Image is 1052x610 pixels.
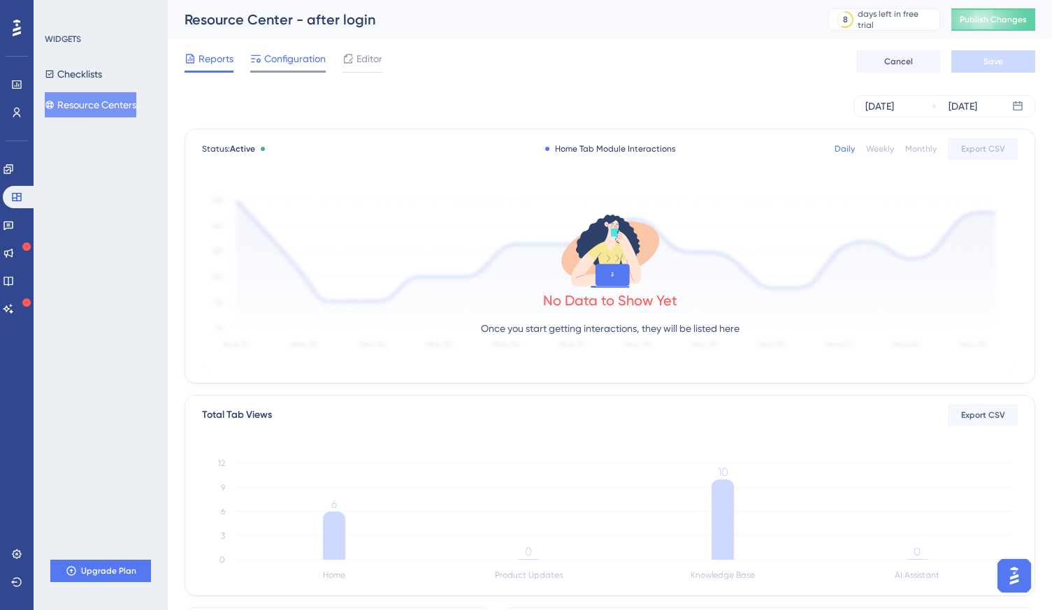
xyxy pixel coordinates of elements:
div: Total Tab Views [202,407,272,423]
tspan: AI Assistant [895,570,939,580]
div: [DATE] [865,98,894,115]
tspan: 6 [331,498,337,511]
tspan: Product Updates [495,570,563,580]
div: Daily [835,143,855,154]
span: Upgrade Plan [81,565,136,576]
tspan: 12 [218,458,225,468]
span: Export CSV [961,143,1005,154]
div: Weekly [866,143,894,154]
tspan: 9 [221,483,225,493]
iframe: UserGuiding AI Assistant Launcher [993,555,1035,597]
tspan: 0 [914,545,921,558]
button: Publish Changes [951,8,1035,31]
span: Cancel [884,56,913,67]
tspan: 0 [219,555,225,565]
tspan: 3 [221,531,225,541]
span: Editor [356,50,382,67]
div: days left in free trial [858,8,935,31]
span: Configuration [264,50,326,67]
tspan: Home [323,570,345,580]
button: Cancel [856,50,940,73]
span: Publish Changes [960,14,1027,25]
div: 8 [843,14,848,25]
span: Save [983,56,1003,67]
div: [DATE] [949,98,977,115]
tspan: 6 [221,507,225,516]
div: WIDGETS [45,34,81,45]
div: Monthly [905,143,937,154]
button: Checklists [45,61,102,87]
button: Save [951,50,1035,73]
tspan: Knowledge Base [691,570,755,580]
button: Upgrade Plan [50,560,151,582]
div: Resource Center - after login [185,10,793,29]
span: Reports [199,50,233,67]
button: Export CSV [948,138,1018,160]
button: Resource Centers [45,92,136,117]
p: Once you start getting interactions, they will be listed here [481,320,740,337]
tspan: 10 [718,465,728,479]
span: Active [230,144,255,154]
span: Status: [202,143,255,154]
tspan: 0 [525,545,532,558]
span: Export CSV [961,409,1005,421]
button: Export CSV [948,404,1018,426]
div: No Data to Show Yet [543,291,677,310]
div: Home Tab Module Interactions [545,143,675,154]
